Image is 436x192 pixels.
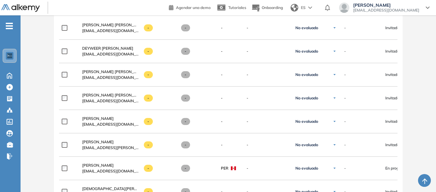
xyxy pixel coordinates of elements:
span: [PERSON_NAME] [PERSON_NAME] [82,93,146,97]
span: Agendar una demo [176,5,211,10]
span: - [344,119,346,124]
span: - [181,48,190,55]
span: No evaluado [295,96,318,101]
span: [PERSON_NAME] [82,116,114,121]
span: [EMAIL_ADDRESS][DOMAIN_NAME] [82,51,139,57]
span: - [247,95,288,101]
img: Ícono de flecha [333,73,336,77]
span: [EMAIL_ADDRESS][DOMAIN_NAME] [82,98,139,104]
span: - [181,95,190,102]
span: [PERSON_NAME] [82,163,114,168]
span: - [144,95,153,102]
span: Tutoriales [228,5,246,10]
span: - [144,165,153,172]
img: PER [231,166,236,170]
span: No evaluado [295,142,318,147]
a: [PERSON_NAME] [PERSON_NAME] [82,92,139,98]
span: - [221,72,222,78]
img: Ícono de flecha [333,49,336,53]
span: En progreso [385,165,406,171]
span: No evaluado [295,25,318,30]
span: - [344,48,346,54]
span: Invitado [385,119,399,124]
span: - [181,141,190,148]
span: No evaluado [295,119,318,124]
span: [EMAIL_ADDRESS][DOMAIN_NAME] [82,28,139,34]
span: - [221,95,222,101]
img: Ícono de flecha [333,166,336,170]
span: - [181,71,190,78]
a: [PERSON_NAME] [82,163,139,168]
span: - [344,25,346,31]
span: - [247,142,288,148]
span: - [144,71,153,78]
a: DEYWEER [PERSON_NAME] [82,46,139,51]
span: - [247,25,288,31]
a: [PERSON_NAME] [82,116,139,121]
span: - [247,48,288,54]
span: [PERSON_NAME] [PERSON_NAME] [82,22,146,27]
span: - [221,142,222,148]
a: Agendar una demo [169,3,211,11]
a: [DEMOGRAPHIC_DATA][PERSON_NAME] SACCSA [PERSON_NAME] [82,186,139,192]
i: - [6,25,13,27]
span: Invitado [385,25,399,31]
span: - [344,165,346,171]
span: Invitado [385,72,399,78]
span: - [344,72,346,78]
span: [EMAIL_ADDRESS][DOMAIN_NAME] [82,121,139,127]
span: [EMAIL_ADDRESS][DOMAIN_NAME] [353,8,419,13]
span: - [144,118,153,125]
span: - [144,24,153,31]
span: - [344,142,346,148]
span: Invitado [385,142,399,148]
span: ES [301,5,306,11]
span: - [221,48,222,54]
span: No evaluado [295,72,318,77]
span: [EMAIL_ADDRESS][DOMAIN_NAME] [82,75,139,80]
img: Logo [1,4,40,12]
a: [PERSON_NAME] [PERSON_NAME] [82,69,139,75]
a: [PERSON_NAME] [PERSON_NAME] [82,22,139,28]
span: No evaluado [295,49,318,54]
img: Ícono de flecha [333,143,336,147]
img: Ícono de flecha [333,26,336,30]
img: Ícono de flecha [333,120,336,123]
img: arrow [308,6,312,9]
span: - [181,165,190,172]
span: [DEMOGRAPHIC_DATA][PERSON_NAME] SACCSA [PERSON_NAME] [82,186,206,191]
img: world [291,4,298,12]
span: - [144,48,153,55]
span: [PERSON_NAME] [82,139,114,144]
span: - [181,118,190,125]
img: https://assets.alkemy.org/workspaces/1802/d452bae4-97f6-47ab-b3bf-1c40240bc960.jpg [7,53,12,58]
span: Invitado [385,48,399,54]
span: [EMAIL_ADDRESS][DOMAIN_NAME] [82,168,139,174]
span: - [247,165,288,171]
span: - [181,24,190,31]
button: Onboarding [251,1,283,15]
img: Ícono de flecha [333,96,336,100]
span: - [247,72,288,78]
span: Onboarding [262,5,283,10]
span: Invitado [385,95,399,101]
span: No evaluado [295,166,318,171]
span: - [221,25,222,31]
span: - [344,95,346,101]
span: - [221,119,222,124]
span: [PERSON_NAME] [PERSON_NAME] [82,69,146,74]
span: [EMAIL_ADDRESS][PERSON_NAME][DOMAIN_NAME] [82,145,139,151]
a: [PERSON_NAME] [82,139,139,145]
span: PER [221,165,228,171]
span: - [144,141,153,148]
span: DEYWEER [PERSON_NAME] [82,46,133,51]
span: - [247,119,288,124]
span: [PERSON_NAME] [353,3,419,8]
